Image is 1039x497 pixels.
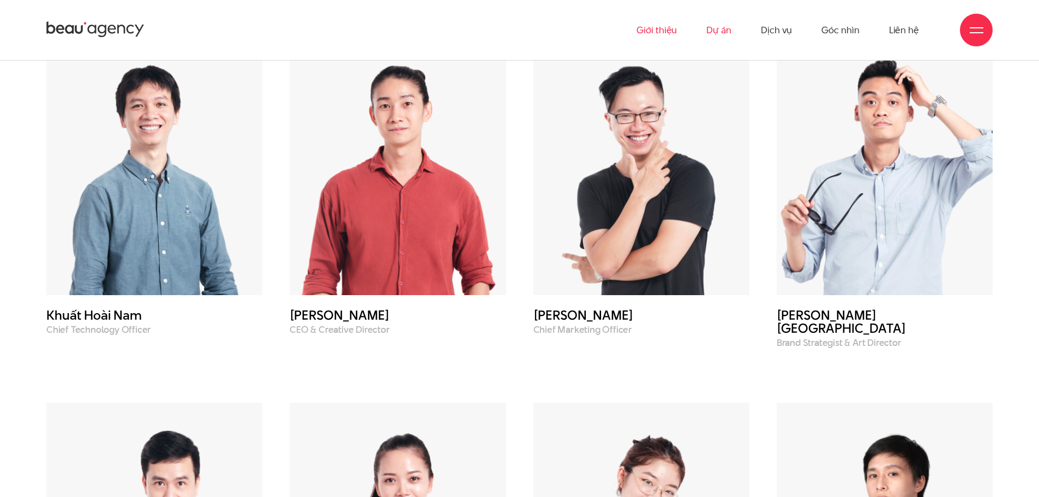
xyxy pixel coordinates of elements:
p: Brand Strategist & Art Director [777,338,993,348]
img: Đào Hải Sơn [777,36,993,296]
p: Chief Technology Officer [46,325,262,335]
img: Khuất Hoài Nam [46,36,262,296]
h3: [PERSON_NAME] [290,309,506,322]
h3: Khuất Hoài Nam [46,309,262,322]
h3: [PERSON_NAME][GEOGRAPHIC_DATA] [777,309,993,335]
p: Chief Marketing Officer [533,325,749,335]
h3: [PERSON_NAME] [533,309,749,322]
img: Nguyễn Cường Bách [533,36,749,296]
p: CEO & Creative Director [290,325,506,335]
img: Phạm Hoàng Hà [290,36,506,296]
